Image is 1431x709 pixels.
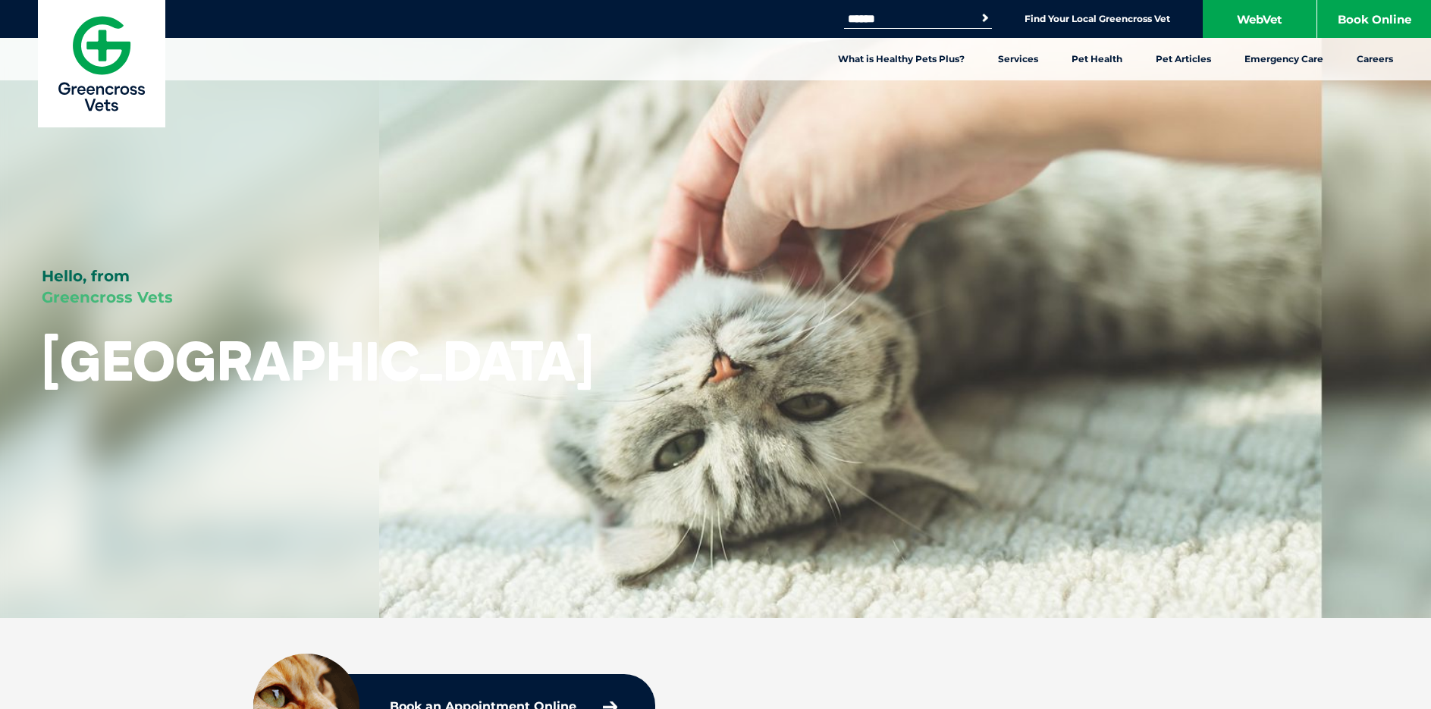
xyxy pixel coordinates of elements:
a: Emergency Care [1228,38,1340,80]
a: What is Healthy Pets Plus? [821,38,981,80]
a: Services [981,38,1055,80]
a: Find Your Local Greencross Vet [1025,13,1170,25]
h1: [GEOGRAPHIC_DATA] [42,331,594,391]
a: Pet Articles [1139,38,1228,80]
a: Pet Health [1055,38,1139,80]
span: Greencross Vets [42,288,173,306]
button: Search [978,11,993,26]
span: Hello, from [42,267,130,285]
a: Careers [1340,38,1410,80]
